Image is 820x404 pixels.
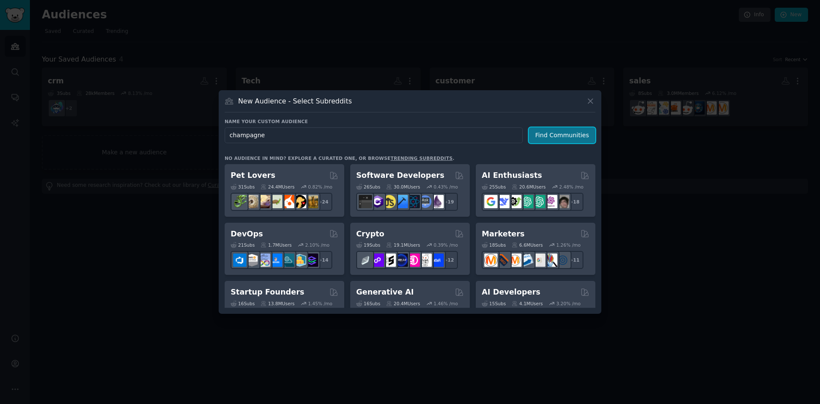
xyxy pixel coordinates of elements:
h2: AI Developers [482,287,540,298]
img: leopardgeckos [257,195,270,208]
img: googleads [532,254,545,267]
input: Pick a short name, like "Digital Marketers" or "Movie-Goers" [225,127,523,143]
div: + 14 [314,251,332,269]
img: elixir [430,195,444,208]
h2: Pet Lovers [231,170,275,181]
img: Emailmarketing [520,254,533,267]
img: AItoolsCatalog [508,195,521,208]
div: 0.82 % /mo [308,184,332,190]
div: 4.1M Users [512,301,543,307]
img: OpenAIDev [544,195,557,208]
img: ballpython [245,195,258,208]
img: aws_cdk [293,254,306,267]
div: + 12 [440,251,458,269]
div: 1.7M Users [261,242,292,248]
div: 20.6M Users [512,184,545,190]
div: No audience in mind? Explore a curated one, or browse . [225,155,454,161]
img: AWS_Certified_Experts [245,254,258,267]
div: 1.46 % /mo [433,301,458,307]
img: turtle [269,195,282,208]
div: 21 Sub s [231,242,255,248]
img: PlatformEngineers [305,254,318,267]
div: + 19 [440,193,458,211]
h3: Name your custom audience [225,118,595,124]
img: bigseo [496,254,510,267]
div: 6.6M Users [512,242,543,248]
div: + 11 [565,251,583,269]
div: 2.48 % /mo [559,184,583,190]
img: Docker_DevOps [257,254,270,267]
div: 20.4M Users [386,301,420,307]
img: cockatiel [281,195,294,208]
div: 1.26 % /mo [556,242,581,248]
img: platformengineering [281,254,294,267]
img: CryptoNews [419,254,432,267]
div: + 18 [565,193,583,211]
img: AskMarketing [508,254,521,267]
div: 13.8M Users [261,301,294,307]
img: PetAdvice [293,195,306,208]
h2: DevOps [231,229,263,239]
div: 25 Sub s [482,184,506,190]
img: defi_ [430,254,444,267]
h2: Generative AI [356,287,414,298]
img: chatgpt_prompts_ [532,195,545,208]
img: iOSProgramming [395,195,408,208]
div: 2.10 % /mo [305,242,330,248]
a: trending subreddits [390,156,452,161]
img: DevOpsLinks [269,254,282,267]
div: 30.0M Users [386,184,420,190]
img: MarketingResearch [544,254,557,267]
img: OnlineMarketing [556,254,569,267]
h2: Marketers [482,229,524,239]
img: learnjavascript [383,195,396,208]
img: csharp [371,195,384,208]
div: 0.43 % /mo [433,184,458,190]
h2: AI Enthusiasts [482,170,542,181]
img: herpetology [233,195,246,208]
img: ethstaker [383,254,396,267]
div: 18 Sub s [482,242,506,248]
img: content_marketing [484,254,498,267]
img: defiblockchain [407,254,420,267]
img: azuredevops [233,254,246,267]
h2: Startup Founders [231,287,304,298]
img: chatgpt_promptDesign [520,195,533,208]
img: reactnative [407,195,420,208]
img: ethfinance [359,254,372,267]
button: Find Communities [529,127,595,143]
img: DeepSeek [496,195,510,208]
div: 16 Sub s [231,301,255,307]
div: 24.4M Users [261,184,294,190]
div: 19 Sub s [356,242,380,248]
img: software [359,195,372,208]
div: 26 Sub s [356,184,380,190]
div: 1.45 % /mo [308,301,332,307]
h3: New Audience - Select Subreddits [238,97,352,106]
img: GoogleGeminiAI [484,195,498,208]
img: 0xPolygon [371,254,384,267]
div: 0.39 % /mo [433,242,458,248]
h2: Crypto [356,229,384,239]
img: dogbreed [305,195,318,208]
img: ArtificalIntelligence [556,195,569,208]
div: 16 Sub s [356,301,380,307]
div: + 24 [314,193,332,211]
div: 15 Sub s [482,301,506,307]
img: web3 [395,254,408,267]
img: AskComputerScience [419,195,432,208]
h2: Software Developers [356,170,444,181]
div: 3.20 % /mo [556,301,581,307]
div: 31 Sub s [231,184,255,190]
div: 19.1M Users [386,242,420,248]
